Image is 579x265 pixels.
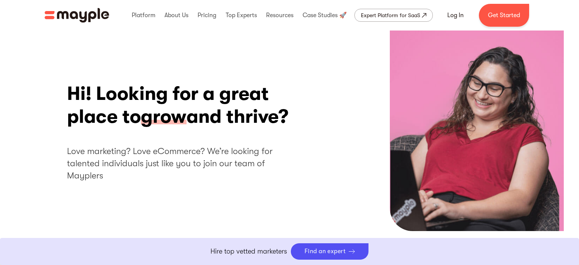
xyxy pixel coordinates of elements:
a: Log In [438,6,473,24]
div: Find an expert [305,248,346,255]
a: Expert Platform for SaaS [354,9,433,22]
img: Hi! Looking for a great place to grow and thrive? [390,31,564,231]
div: Pricing [196,3,218,27]
a: Get Started [479,4,529,27]
img: Mayple logo [45,8,109,22]
div: Top Experts [224,3,259,27]
div: Expert Platform for SaaS [361,11,420,20]
a: home [45,8,109,22]
h2: Love marketing? Love eCommerce? We’re looking for talented individuals just like you to join our ... [67,145,299,182]
div: About Us [163,3,190,27]
p: Hire top vetted marketers [211,246,287,257]
span: grow [141,105,187,129]
div: Platform [130,3,157,27]
h1: Hi! Looking for a great place to and thrive? [67,82,299,128]
div: Resources [264,3,295,27]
